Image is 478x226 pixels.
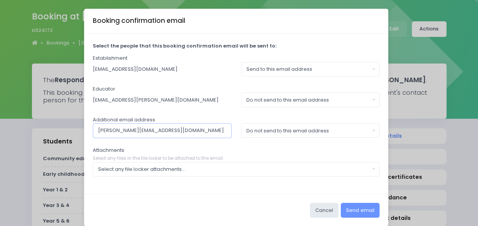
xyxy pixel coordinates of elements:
[246,96,370,104] div: Do not send to this email address
[93,16,185,25] h5: Booking confirmation email
[341,203,380,217] button: Send email
[241,92,380,107] button: Do not send to this email address
[93,42,276,49] strong: Select the people that this booking confirmation email will be sent to:
[93,155,380,162] span: Select any files in the file locker to be attached to the email.
[98,166,370,173] div: Select any file locker attachments...
[93,146,380,177] div: Attachments
[241,123,380,138] button: Do not send to this email address
[241,62,380,76] button: Send to this email address
[246,65,370,73] div: Send to this email address
[93,162,380,177] button: Select any file locker attachments...
[93,116,380,138] div: Additional email address
[246,127,370,135] div: Do not send to this email address
[93,54,380,76] div: Establishment
[93,85,380,107] div: Educator
[310,203,338,217] button: Cancel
